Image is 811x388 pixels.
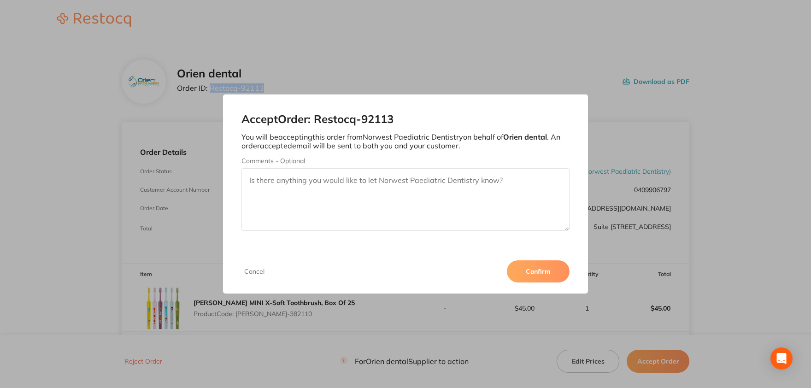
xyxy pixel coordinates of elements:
div: Open Intercom Messenger [770,347,793,370]
button: Confirm [507,260,570,282]
b: Orien dental [503,132,547,141]
label: Comments - Optional [241,157,570,165]
button: Cancel [241,267,267,276]
h2: Accept Order: Restocq- 92113 [241,113,570,126]
p: You will be accepting this order from Norwest Paediatric Dentistry on behalf of . An order accept... [241,133,570,150]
